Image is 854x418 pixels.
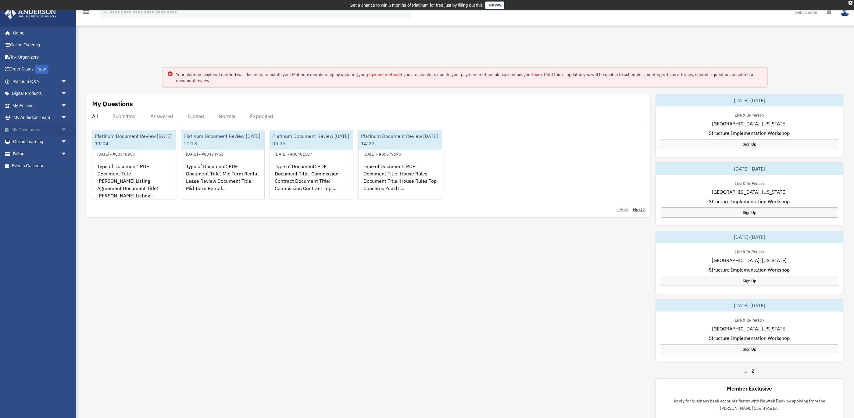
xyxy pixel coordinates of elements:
[270,130,353,150] div: Platinum Document Review [DATE] 06:35
[4,51,76,63] a: Tax Organizers
[4,99,76,112] a: My Entitiesarrow_drop_down
[4,63,76,76] a: Order StatusNEW
[61,148,73,160] span: arrow_drop_down
[730,316,769,323] div: Live & In-Person
[367,72,400,77] a: payment method
[181,130,265,200] a: Platinum Document Review [DATE] 11:13[DATE] - #00434753Type of Document: PDF Document Title: Mid ...
[712,120,787,127] span: [GEOGRAPHIC_DATA], [US_STATE]
[61,99,73,112] span: arrow_drop_down
[4,88,76,100] a: Digital Productsarrow_drop_down
[661,344,838,354] a: Sign Up
[712,188,787,196] span: [GEOGRAPHIC_DATA], [US_STATE]
[661,207,838,218] a: Sign Up
[270,130,353,200] a: Platinum Document Review [DATE] 06:35[DATE] - #00401587Type of Document: PDF Document Title: Comm...
[4,39,76,51] a: Online Ordering
[61,112,73,124] span: arrow_drop_down
[4,160,76,172] a: Events Calendar
[92,150,140,157] div: [DATE] - #00540960
[840,8,849,16] img: User Pic
[656,231,843,243] div: [DATE]-[DATE]
[752,367,754,373] a: 2
[3,7,58,19] img: Anderson Advisors Platinum Portal
[102,8,109,15] i: search
[727,385,772,392] div: Member Exclusive
[181,150,228,157] div: [DATE] - #00434753
[92,99,133,108] div: My Questions
[656,299,843,312] div: [DATE]-[DATE]
[661,139,838,149] a: Sign Up
[661,276,838,286] a: Sign Up
[92,113,98,119] div: All
[150,113,173,119] div: Answered
[359,150,406,157] div: [DATE] - #00379676
[61,124,73,136] span: arrow_drop_down
[82,11,90,16] a: menu
[113,113,136,119] div: Submitted
[61,88,73,100] span: arrow_drop_down
[35,65,48,74] div: NEW
[4,148,76,160] a: Billingarrow_drop_down
[709,198,790,205] span: Structure Implementation Workshop
[92,158,176,205] div: Type of Document: PDF Document Title: [PERSON_NAME] Listing Agreement Document Title: [PERSON_NAM...
[849,1,852,5] div: close
[359,158,442,205] div: Type of Document: PDF Document Title: House Rules Document Title: House Rules Top Concerns You’d ...
[730,111,769,118] div: Live & In-Person
[4,124,76,136] a: My Documentsarrow_drop_down
[4,27,73,39] a: Home
[270,150,317,157] div: [DATE] - #00401587
[92,130,176,200] a: Platinum Document Review [DATE] 11:04[DATE] - #00540960Type of Document: PDF Document Title: [PER...
[61,136,73,148] span: arrow_drop_down
[350,2,483,9] div: Get a chance to win 6 months of Platinum for free just by filling out this
[176,71,763,84] div: Your platinum payment method was declined, reinstate your Platinum membership by updating your if...
[219,113,235,119] div: Normal
[359,130,442,150] div: Platinum Document Review [DATE] 14:22
[709,334,790,342] span: Structure Implementation Workshop
[181,158,264,205] div: Type of Document: PDF Document Title: Mid Term Rental Lease Review Document Title: Mid Term Renta...
[709,129,790,137] span: Structure Implementation Workshop
[92,130,176,150] div: Platinum Document Review [DATE] 11:04
[61,75,73,88] span: arrow_drop_down
[270,158,353,205] div: Type of Document: PDF Document Title: Commission Contract Document Title: Commission Contract Top...
[4,112,76,124] a: My Anderson Teamarrow_drop_down
[712,325,787,332] span: [GEOGRAPHIC_DATA], [US_STATE]
[712,257,787,264] span: [GEOGRAPHIC_DATA], [US_STATE]
[661,397,838,412] p: Apply for business bank accounts faster with Newtek Bank by applying from the [PERSON_NAME] Clien...
[633,206,645,212] a: Next >
[4,75,76,88] a: Platinum Q&Aarrow_drop_down
[250,113,273,119] div: Expedited
[709,266,790,273] span: Structure Implementation Workshop
[4,136,76,148] a: Online Learningarrow_drop_down
[656,94,843,106] div: [DATE]-[DATE]
[188,113,204,119] div: Closed
[358,130,442,200] a: Platinum Document Review [DATE] 14:22[DATE] - #00379676Type of Document: PDF Document Title: Hous...
[181,130,264,150] div: Platinum Document Review [DATE] 11:13
[656,163,843,175] div: [DATE]-[DATE]
[82,9,90,16] i: menu
[730,248,769,254] div: Live & In-Person
[730,180,769,186] div: Live & In-Person
[485,2,504,9] a: survey
[532,72,542,77] a: team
